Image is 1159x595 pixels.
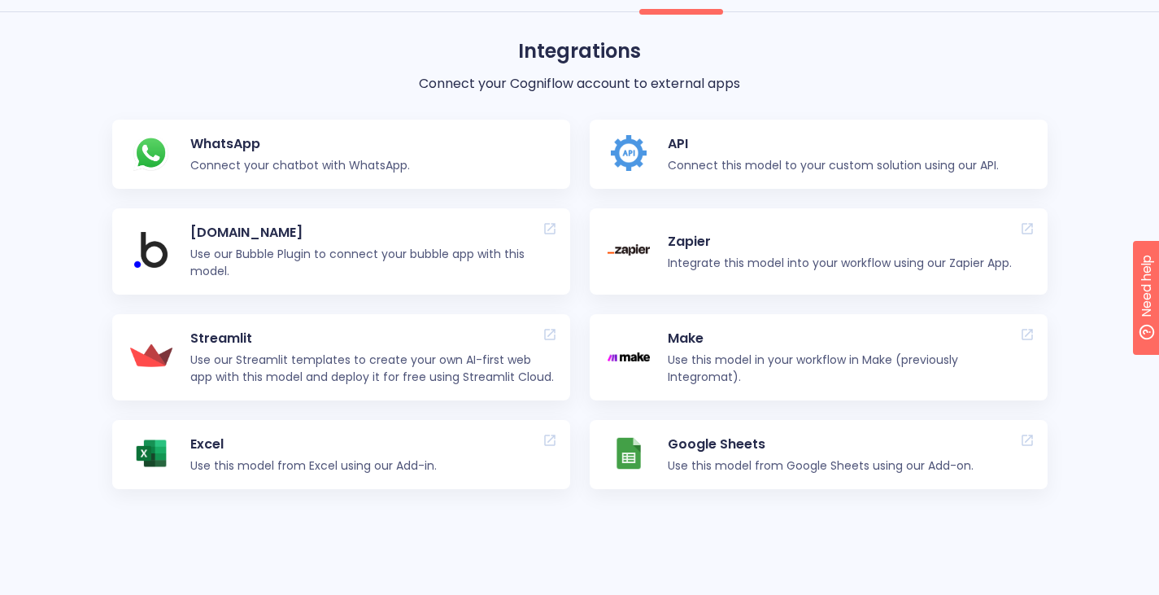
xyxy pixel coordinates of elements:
p: Google Sheets [668,435,974,454]
p: Connect your Cogniflow account to external apps [112,74,1048,94]
img: Google Sheets [611,435,647,471]
p: Make [668,329,1033,348]
a: MakeMakeUse this model in your workflow in Make (previously Integromat). [590,314,1048,400]
p: API [668,134,999,154]
a: Google SheetsGoogle SheetsUse this model from Google Sheets using our Add-on. [590,420,1048,489]
p: Excel [190,435,437,454]
p: Use this model from Google Sheets using our Add-on. [668,457,974,475]
p: Use this model in your workflow in Make (previously Integromat). [668,352,1033,386]
p: Integrations [112,37,1048,66]
p: WhatsApp [190,134,410,154]
a: ExcelExcelUse this model from Excel using our Add-in. [112,420,570,489]
img: API [611,135,647,171]
a: StreamlitStreamlitUse our Streamlit templates to create your own AI-first web app with this model... [112,314,570,400]
a: Bubble.io[DOMAIN_NAME]Use our Bubble Plugin to connect your bubble app with this model. [112,208,570,295]
p: Streamlit [190,329,556,348]
p: Use this model from Excel using our Add-in. [190,457,437,475]
img: Excel [133,435,169,471]
img: Make [608,352,650,361]
img: Bubble.io [134,232,168,268]
span: Need help [38,4,100,24]
img: Zapier [608,244,650,256]
p: Connect this model to your custom solution using our API. [668,157,999,174]
p: Connect your chatbot with WhatsApp. [190,157,410,174]
p: Use our Streamlit templates to create your own AI-first web app with this model and deploy it for... [190,352,556,386]
p: Integrate this model into your workflow using our Zapier App. [668,255,1012,272]
img: Streamlit [130,344,172,368]
p: Use our Bubble Plugin to connect your bubble app with this model. [190,246,556,280]
img: WhatsApp [133,135,169,171]
a: ZapierZapierIntegrate this model into your workflow using our Zapier App. [590,208,1048,295]
p: [DOMAIN_NAME] [190,223,556,243]
p: Zapier [668,232,1012,252]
